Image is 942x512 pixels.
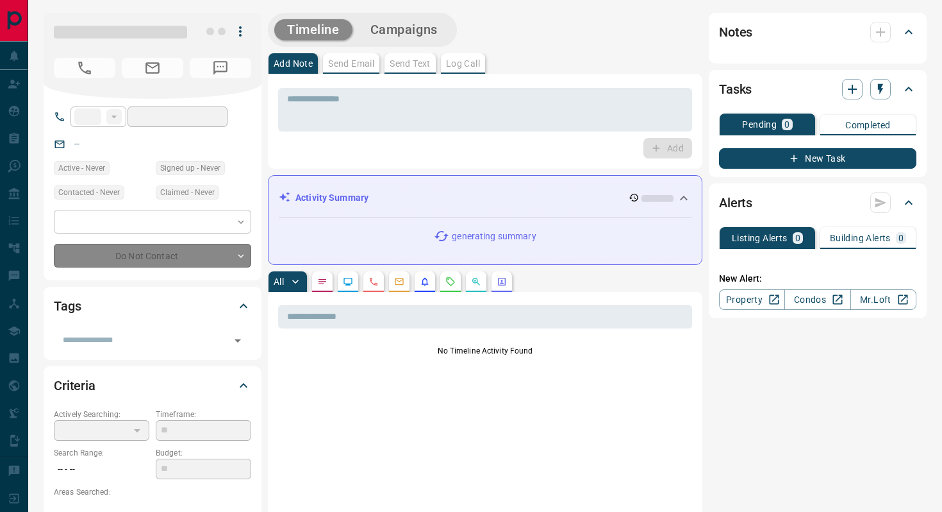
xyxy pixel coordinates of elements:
p: 0 [795,234,800,243]
span: Signed up - Never [160,162,220,175]
svg: Emails [394,277,404,287]
p: 0 [784,120,789,129]
svg: Lead Browsing Activity [343,277,353,287]
button: Timeline [274,19,352,40]
svg: Notes [317,277,327,287]
h2: Alerts [719,192,752,213]
p: 0 [898,234,904,243]
a: Mr.Loft [850,289,916,310]
div: Alerts [719,187,916,218]
div: Notes [719,17,916,47]
h2: Tasks [719,79,752,99]
p: -- - -- [54,459,149,480]
svg: Agent Actions [497,277,507,287]
p: Listing Alerts [732,234,788,243]
p: Building Alerts [830,234,891,243]
h2: Criteria [54,375,95,396]
svg: Calls [368,277,379,287]
button: Open [229,332,247,350]
h2: Notes [719,22,752,42]
svg: Requests [445,277,456,287]
p: Pending [742,120,777,129]
p: All [274,277,284,286]
button: Campaigns [358,19,450,40]
a: Property [719,289,785,310]
span: No Email [122,58,183,78]
a: -- [74,139,79,149]
div: Tags [54,291,251,321]
span: Claimed - Never [160,186,215,199]
p: Search Range: [54,447,149,459]
div: Activity Summary [279,186,691,210]
button: New Task [719,148,916,169]
a: Condos [784,289,850,310]
p: Actively Searching: [54,409,149,420]
p: Areas Searched: [54,486,251,498]
span: Active - Never [58,162,105,175]
h2: Tags [54,296,81,316]
p: generating summary [452,230,536,243]
span: Contacted - Never [58,186,120,199]
p: Budget: [156,447,251,459]
div: Tasks [719,74,916,105]
span: No Number [190,58,251,78]
p: No Timeline Activity Found [278,345,692,357]
div: Criteria [54,370,251,401]
div: Do Not Contact [54,244,251,268]
p: Completed [845,121,891,130]
svg: Opportunities [471,277,481,287]
svg: Listing Alerts [420,277,430,287]
p: Timeframe: [156,409,251,420]
p: Add Note [274,59,313,68]
p: New Alert: [719,272,916,286]
p: Activity Summary [295,191,368,205]
span: No Number [54,58,115,78]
